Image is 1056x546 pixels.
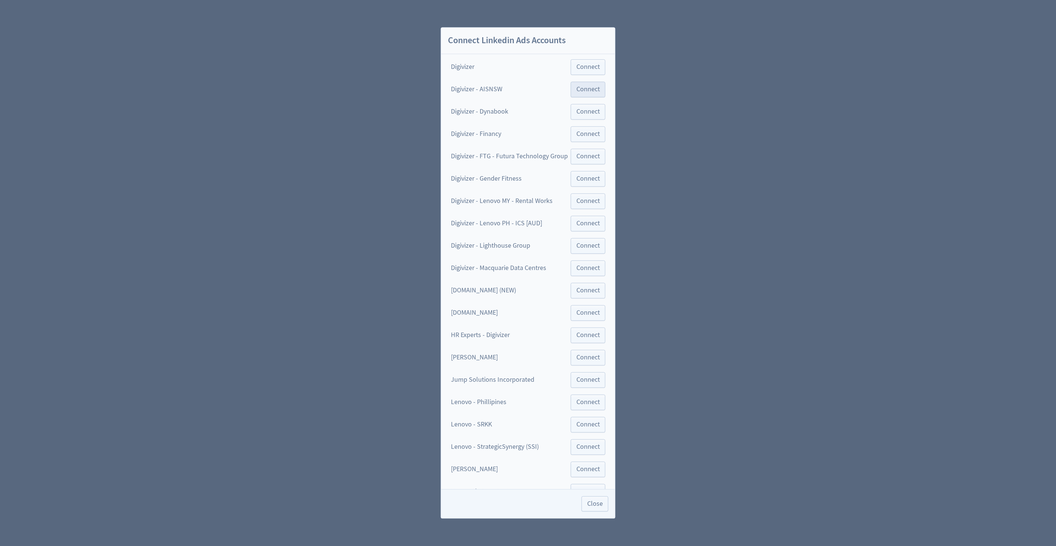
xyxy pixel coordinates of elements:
[576,399,600,406] span: Connect
[576,153,600,160] span: Connect
[451,286,516,295] div: [DOMAIN_NAME] (NEW)
[576,131,600,137] span: Connect
[451,375,534,384] div: Jump Solutions Incorporated
[571,461,605,477] button: Connect
[576,354,600,361] span: Connect
[576,220,600,227] span: Connect
[571,104,605,120] button: Connect
[576,444,600,450] span: Connect
[451,62,474,72] div: Digivizer
[451,263,546,273] div: Digivizer - Macquarie Data Centres
[571,260,605,276] button: Connect
[571,417,605,432] button: Connect
[451,487,518,496] div: Macquarie Data Centres
[451,442,539,451] div: Lenovo - StrategicSynergy (SSI)
[571,327,605,343] button: Connect
[451,464,498,474] div: [PERSON_NAME]
[451,129,501,139] div: Digivizer - Financy
[571,372,605,388] button: Connect
[451,219,542,228] div: Digivizer - Lenovo PH - ICS [AUD]
[576,265,600,272] span: Connect
[576,64,600,70] span: Connect
[576,287,600,294] span: Connect
[571,350,605,365] button: Connect
[571,216,605,231] button: Connect
[451,353,498,362] div: [PERSON_NAME]
[576,421,600,428] span: Connect
[576,377,600,383] span: Connect
[571,126,605,142] button: Connect
[571,439,605,455] button: Connect
[441,28,615,54] h2: Connect Linkedin Ads Accounts
[576,108,600,115] span: Connect
[576,175,600,182] span: Connect
[571,283,605,298] button: Connect
[451,85,502,94] div: Digivizer - AISNSW
[587,501,603,507] span: Close
[571,171,605,187] button: Connect
[451,196,553,206] div: Digivizer - Lenovo MY - Rental Works
[576,198,600,204] span: Connect
[576,309,600,316] span: Connect
[582,496,608,512] button: Close
[451,152,568,161] div: Digivizer - FTG - Futura Technology Group
[451,397,506,407] div: Lenovo - Phillipines
[451,308,498,317] div: [DOMAIN_NAME]
[451,174,522,183] div: Digivizer - Gender Fitness
[571,149,605,164] button: Connect
[576,466,600,473] span: Connect
[451,420,492,429] div: Lenovo - SRKK
[571,238,605,254] button: Connect
[576,488,600,495] span: Connect
[451,107,508,116] div: Digivizer - Dynabook
[571,305,605,321] button: Connect
[571,394,605,410] button: Connect
[571,484,605,499] button: Connect
[571,59,605,75] button: Connect
[576,86,600,93] span: Connect
[571,193,605,209] button: Connect
[451,330,510,340] div: HR Experts - Digivizer
[571,82,605,97] button: Connect
[576,332,600,339] span: Connect
[451,241,530,250] div: Digivizer - Lighthouse Group
[576,242,600,249] span: Connect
